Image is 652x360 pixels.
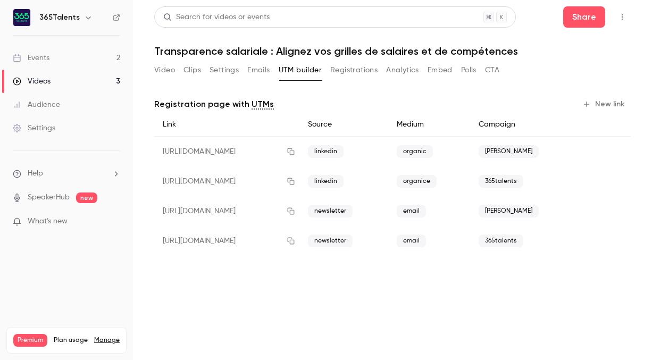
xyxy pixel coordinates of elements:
[578,96,631,113] button: New link
[397,205,426,217] span: email
[397,175,437,188] span: organice
[28,168,43,179] span: Help
[308,205,353,217] span: newsletter
[13,53,49,63] div: Events
[386,62,419,79] button: Analytics
[428,62,453,79] button: Embed
[28,216,68,227] span: What's new
[154,166,299,196] div: [URL][DOMAIN_NAME]
[107,217,120,227] iframe: Noticeable Trigger
[13,123,55,133] div: Settings
[28,192,70,203] a: SpeakerHub
[13,76,51,87] div: Videos
[299,113,388,137] div: Source
[154,113,299,137] div: Link
[479,235,523,247] span: 365talents
[13,334,47,347] span: Premium
[94,336,120,345] a: Manage
[308,175,344,188] span: linkedin
[397,145,433,158] span: organic
[479,175,523,188] span: 365talents
[330,62,378,79] button: Registrations
[154,196,299,226] div: [URL][DOMAIN_NAME]
[479,205,539,217] span: [PERSON_NAME]
[563,6,605,28] button: Share
[485,62,499,79] button: CTA
[308,235,353,247] span: newsletter
[614,9,631,26] button: Top Bar Actions
[210,62,239,79] button: Settings
[154,62,175,79] button: Video
[154,137,299,167] div: [URL][DOMAIN_NAME]
[397,235,426,247] span: email
[13,99,60,110] div: Audience
[479,145,539,158] span: [PERSON_NAME]
[388,113,470,137] div: Medium
[279,62,322,79] button: UTM builder
[13,168,120,179] li: help-dropdown-opener
[54,336,88,345] span: Plan usage
[247,62,270,79] button: Emails
[470,113,581,137] div: Campaign
[154,226,299,256] div: [URL][DOMAIN_NAME]
[39,12,80,23] h6: 365Talents
[13,9,30,26] img: 365Talents
[183,62,201,79] button: Clips
[154,45,631,57] h1: Transparence salariale : Alignez vos grilles de salaires et de compétences
[154,98,274,111] p: Registration page with
[461,62,477,79] button: Polls
[163,12,270,23] div: Search for videos or events
[252,98,274,111] a: UTMs
[76,192,97,203] span: new
[308,145,344,158] span: linkedin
